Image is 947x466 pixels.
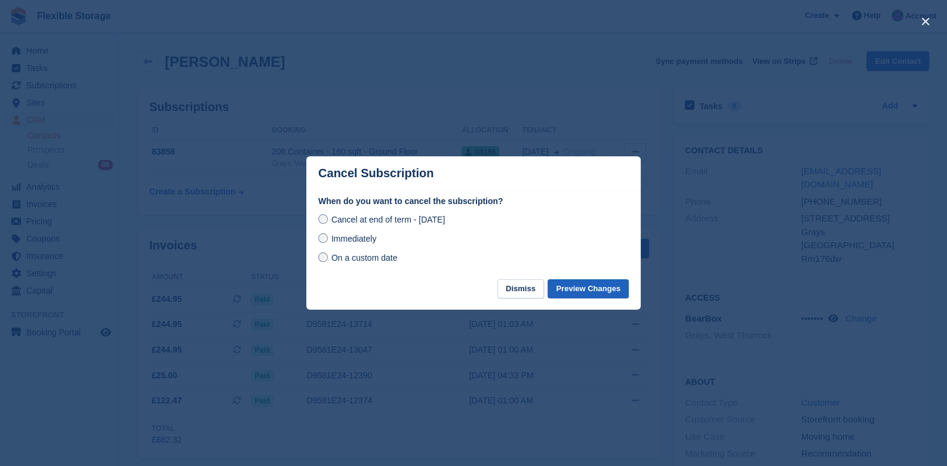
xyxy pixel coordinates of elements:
[331,253,398,263] span: On a custom date
[548,279,629,299] button: Preview Changes
[318,233,328,243] input: Immediately
[331,234,376,243] span: Immediately
[318,252,328,262] input: On a custom date
[318,195,629,208] label: When do you want to cancel the subscription?
[318,166,433,180] p: Cancel Subscription
[497,279,544,299] button: Dismiss
[916,12,935,31] button: close
[318,214,328,224] input: Cancel at end of term - [DATE]
[331,215,445,224] span: Cancel at end of term - [DATE]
